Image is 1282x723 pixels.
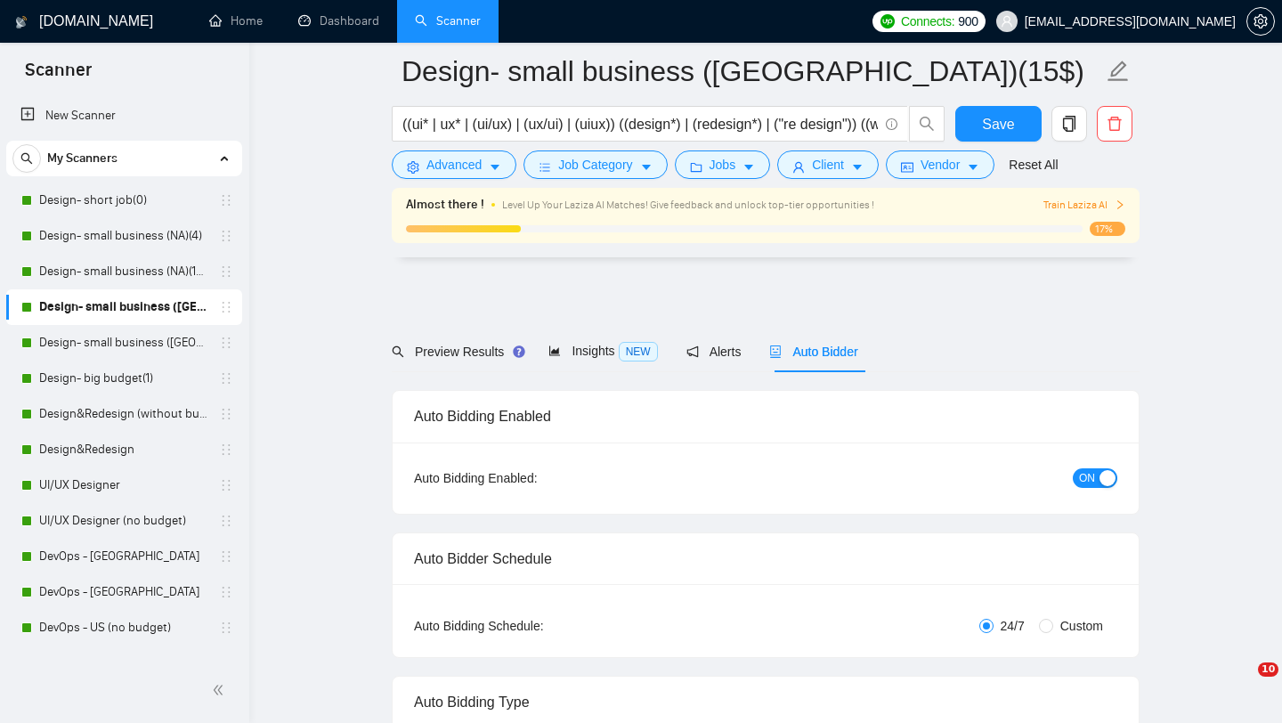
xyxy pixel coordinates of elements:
[1107,60,1130,83] span: edit
[1052,116,1086,132] span: copy
[640,160,653,174] span: caret-down
[886,150,994,179] button: idcardVendorcaret-down
[958,12,978,31] span: 900
[402,113,878,135] input: Search Freelance Jobs...
[209,13,263,28] a: homeHome
[1051,106,1087,142] button: copy
[219,514,233,528] span: holder
[686,345,699,358] span: notification
[886,118,897,130] span: info-circle
[39,183,208,218] a: Design- short job(0)
[1097,106,1132,142] button: delete
[39,646,208,681] a: DevOps - Europe (no budget)
[392,345,404,358] span: search
[777,150,879,179] button: userClientcaret-down
[690,160,702,174] span: folder
[219,478,233,492] span: holder
[1246,7,1275,36] button: setting
[1258,662,1278,677] span: 10
[414,468,648,488] div: Auto Bidding Enabled:
[39,539,208,574] a: DevOps - [GEOGRAPHIC_DATA]
[39,432,208,467] a: Design&Redesign
[39,289,208,325] a: Design- small business ([GEOGRAPHIC_DATA])(15$)
[523,150,667,179] button: barsJob Categorycaret-down
[812,155,844,175] span: Client
[39,325,208,361] a: Design- small business ([GEOGRAPHIC_DATA])(4)
[407,160,419,174] span: setting
[1090,222,1125,236] span: 17%
[1001,15,1013,28] span: user
[489,160,501,174] span: caret-down
[548,344,657,358] span: Insights
[13,152,40,165] span: search
[967,160,979,174] span: caret-down
[406,195,484,215] span: Almost there !
[219,407,233,421] span: holder
[511,344,527,360] div: Tooltip anchor
[414,616,648,636] div: Auto Bidding Schedule:
[39,254,208,289] a: Design- small business (NA)(15$)
[402,49,1103,93] input: Scanner name...
[219,443,233,457] span: holder
[792,160,805,174] span: user
[994,616,1032,636] span: 24/7
[686,345,742,359] span: Alerts
[39,218,208,254] a: Design- small business (NA)(4)
[47,141,118,176] span: My Scanners
[39,396,208,432] a: Design&Redesign (without budget)
[1115,199,1125,210] span: right
[12,144,41,173] button: search
[1246,14,1275,28] a: setting
[219,371,233,386] span: holder
[392,345,520,359] span: Preview Results
[219,264,233,279] span: holder
[769,345,782,358] span: robot
[219,549,233,564] span: holder
[39,610,208,646] a: DevOps - US (no budget)
[20,98,228,134] a: New Scanner
[1098,116,1132,132] span: delete
[1043,197,1125,214] button: Train Laziza AI
[539,160,551,174] span: bars
[39,361,208,396] a: Design- big budget(1)
[901,160,913,174] span: idcard
[921,155,960,175] span: Vendor
[39,574,208,610] a: DevOps - [GEOGRAPHIC_DATA]
[619,342,658,361] span: NEW
[11,57,106,94] span: Scanner
[39,467,208,503] a: UI/UX Designer
[955,106,1042,142] button: Save
[901,12,954,31] span: Connects:
[502,199,874,211] span: Level Up Your Laziza AI Matches! Give feedback and unlock top-tier opportunities !
[414,533,1117,584] div: Auto Bidder Schedule
[219,300,233,314] span: holder
[298,13,379,28] a: dashboardDashboard
[414,391,1117,442] div: Auto Bidding Enabled
[219,585,233,599] span: holder
[415,13,481,28] a: searchScanner
[982,113,1014,135] span: Save
[910,116,944,132] span: search
[1009,155,1058,175] a: Reset All
[392,150,516,179] button: settingAdvancedcaret-down
[1221,662,1264,705] iframe: Intercom live chat
[558,155,632,175] span: Job Category
[1079,468,1095,488] span: ON
[1247,14,1274,28] span: setting
[909,106,945,142] button: search
[851,160,864,174] span: caret-down
[426,155,482,175] span: Advanced
[219,336,233,350] span: holder
[769,345,857,359] span: Auto Bidder
[39,503,208,539] a: UI/UX Designer (no budget)
[219,193,233,207] span: holder
[548,345,561,357] span: area-chart
[1053,616,1110,636] span: Custom
[742,160,755,174] span: caret-down
[219,229,233,243] span: holder
[6,98,242,134] li: New Scanner
[880,14,895,28] img: upwork-logo.png
[675,150,771,179] button: folderJobscaret-down
[212,681,230,699] span: double-left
